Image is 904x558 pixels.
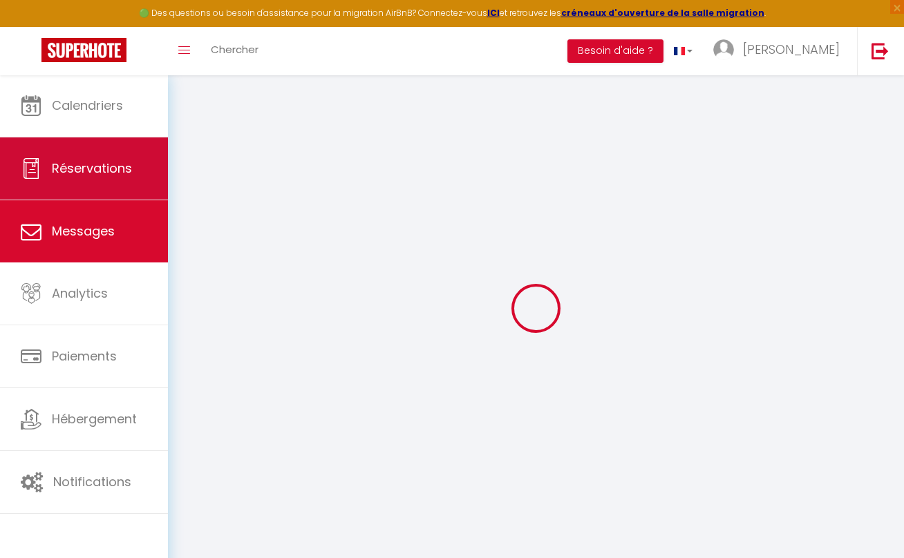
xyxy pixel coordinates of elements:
span: [PERSON_NAME] [743,41,840,58]
span: Analytics [52,285,108,302]
button: Besoin d'aide ? [567,39,663,63]
span: Hébergement [52,410,137,427]
span: Paiements [52,347,117,365]
img: ... [713,39,734,60]
span: Calendriers [52,97,123,114]
img: logout [872,42,889,59]
a: ICI [487,7,500,19]
a: ... [PERSON_NAME] [703,27,857,75]
span: Notifications [53,473,131,490]
img: Super Booking [41,38,126,62]
a: Chercher [200,27,269,75]
span: Chercher [211,42,258,57]
span: Messages [52,222,115,240]
a: créneaux d'ouverture de la salle migration [561,7,764,19]
span: Réservations [52,160,132,177]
